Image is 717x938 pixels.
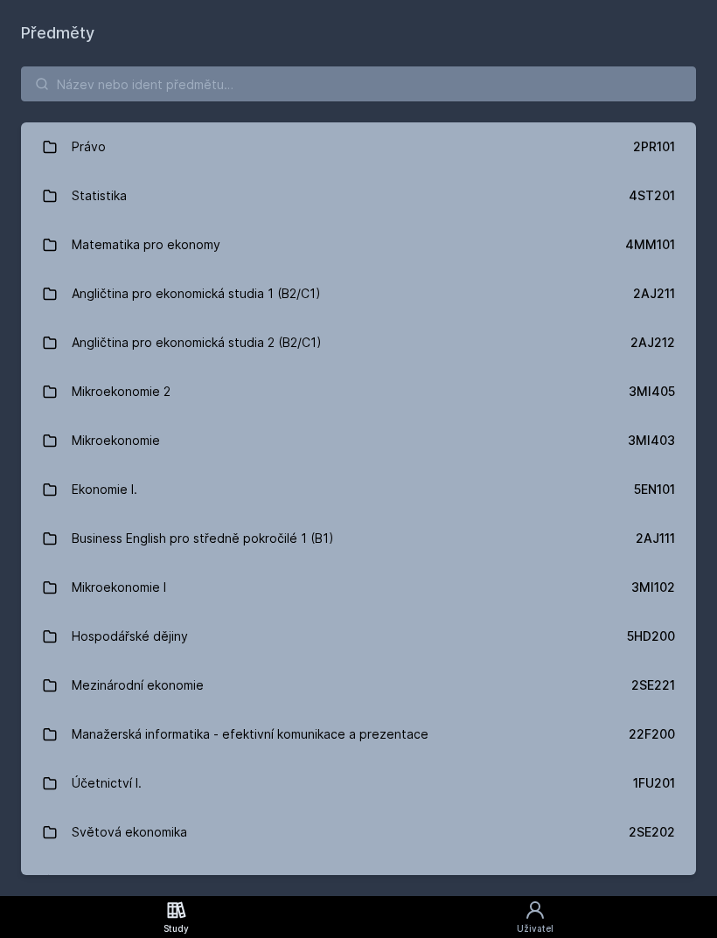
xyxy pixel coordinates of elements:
div: 2AJ211 [633,285,675,302]
div: Angličtina pro ekonomická studia 1 (B2/C1) [72,276,321,311]
div: Angličtina pro ekonomická studia 2 (B2/C1) [72,325,322,360]
div: Světová ekonomika [72,815,187,850]
input: Název nebo ident předmětu… [21,66,696,101]
a: Účetnictví I. 1FU201 [21,759,696,808]
div: Mezinárodní ekonomie [72,668,204,703]
div: Účetnictví I. [72,766,142,801]
div: Ekonomie II. [72,864,140,899]
a: Ekonomie I. 5EN101 [21,465,696,514]
div: Hospodářské dějiny [72,619,188,654]
a: Mikroekonomie I 3MI102 [21,563,696,612]
a: Angličtina pro ekonomická studia 1 (B2/C1) 2AJ211 [21,269,696,318]
div: Ekonomie I. [72,472,137,507]
div: 4MM101 [625,236,675,254]
div: Právo [72,129,106,164]
a: Mikroekonomie 2 3MI405 [21,367,696,416]
div: 3MI405 [629,383,675,400]
div: Uživatel [517,922,553,935]
div: Mikroekonomie [72,423,160,458]
a: Ekonomie II. 5EN411 [21,857,696,906]
h1: Předměty [21,21,696,45]
div: 5HD200 [627,628,675,645]
div: 4ST201 [629,187,675,205]
a: Právo 2PR101 [21,122,696,171]
div: 2AJ111 [636,530,675,547]
div: Manažerská informatika - efektivní komunikace a prezentace [72,717,428,752]
div: 1FU201 [633,775,675,792]
a: Mezinárodní ekonomie 2SE221 [21,661,696,710]
div: 2SE221 [631,677,675,694]
div: Mikroekonomie I [72,570,166,605]
div: 22F200 [629,726,675,743]
div: Study [164,922,189,935]
div: 5EN411 [633,872,675,890]
div: 2PR101 [633,138,675,156]
div: Business English pro středně pokročilé 1 (B1) [72,521,334,556]
a: Mikroekonomie 3MI403 [21,416,696,465]
a: Manažerská informatika - efektivní komunikace a prezentace 22F200 [21,710,696,759]
div: 3MI102 [631,579,675,596]
div: 2SE202 [629,823,675,841]
div: 5EN101 [634,481,675,498]
a: Hospodářské dějiny 5HD200 [21,612,696,661]
a: Angličtina pro ekonomická studia 2 (B2/C1) 2AJ212 [21,318,696,367]
a: Business English pro středně pokročilé 1 (B1) 2AJ111 [21,514,696,563]
div: Matematika pro ekonomy [72,227,220,262]
a: Matematika pro ekonomy 4MM101 [21,220,696,269]
a: Světová ekonomika 2SE202 [21,808,696,857]
div: 3MI403 [628,432,675,449]
div: 2AJ212 [630,334,675,351]
div: Statistika [72,178,127,213]
a: Statistika 4ST201 [21,171,696,220]
div: Mikroekonomie 2 [72,374,171,409]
